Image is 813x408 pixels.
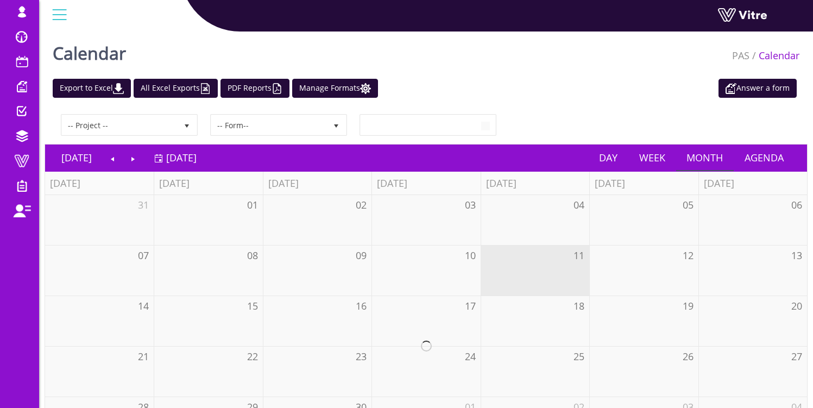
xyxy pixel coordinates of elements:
[732,49,749,62] a: PAS
[292,79,378,98] a: Manage Formats
[154,145,197,170] a: [DATE]
[53,27,126,73] h1: Calendar
[719,79,797,98] a: Answer a form
[62,115,177,135] span: -- Project --
[371,172,480,195] th: [DATE]
[45,172,154,195] th: [DATE]
[326,115,346,135] span: select
[103,145,123,170] a: Previous
[734,145,795,170] a: Agenda
[476,115,495,135] span: select
[154,172,262,195] th: [DATE]
[166,151,197,164] span: [DATE]
[134,79,218,98] a: All Excel Exports
[481,172,589,195] th: [DATE]
[200,83,211,94] img: cal_excel.png
[360,83,371,94] img: cal_settings.png
[263,172,371,195] th: [DATE]
[211,115,326,135] span: -- Form--
[628,145,676,170] a: Week
[726,83,736,94] img: appointment_white2.png
[676,145,734,170] a: Month
[272,83,282,94] img: cal_pdf.png
[53,79,131,98] a: Export to Excel
[123,145,143,170] a: Next
[749,49,799,63] li: Calendar
[698,172,807,195] th: [DATE]
[177,115,197,135] span: select
[113,83,124,94] img: cal_download.png
[589,172,698,195] th: [DATE]
[220,79,289,98] a: PDF Reports
[588,145,628,170] a: Day
[51,145,103,170] a: [DATE]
